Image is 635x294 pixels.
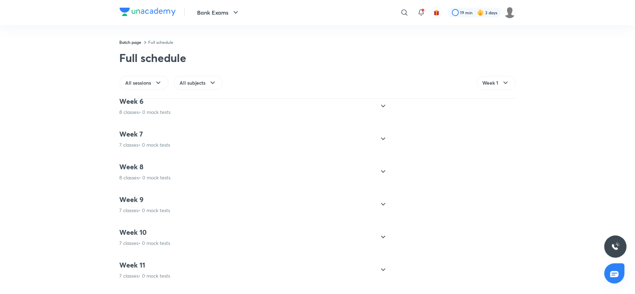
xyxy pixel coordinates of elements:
[120,141,171,148] p: 7 classes • 0 mock tests
[114,228,387,247] div: Week 107 classes• 0 mock tests
[120,207,171,214] p: 7 classes • 0 mock tests
[120,272,171,279] p: 7 classes • 0 mock tests
[120,130,171,139] h4: Week 7
[114,97,387,116] div: Week 68 classes• 0 mock tests
[504,7,516,18] img: rohit
[120,162,171,171] h4: Week 8
[120,39,142,45] a: Batch page
[180,79,206,86] span: All subjects
[120,97,171,106] h4: Week 6
[477,9,484,16] img: streak
[149,39,174,45] a: Full schedule
[120,109,171,116] p: 8 classes • 0 mock tests
[120,51,186,65] div: Full schedule
[433,9,440,16] img: avatar
[120,261,171,270] h4: Week 11
[114,195,387,214] div: Week 97 classes• 0 mock tests
[193,6,244,20] button: Bank Exams
[120,174,171,181] p: 8 classes • 0 mock tests
[120,240,171,247] p: 7 classes • 0 mock tests
[120,228,171,237] h4: Week 10
[120,8,176,18] a: Company Logo
[483,79,499,86] span: Week 1
[114,261,387,279] div: Week 117 classes• 0 mock tests
[120,8,176,16] img: Company Logo
[126,79,151,86] span: All sessions
[431,7,442,18] button: avatar
[120,195,171,204] h4: Week 9
[611,242,620,251] img: ttu
[114,162,387,181] div: Week 88 classes• 0 mock tests
[114,130,387,148] div: Week 77 classes• 0 mock tests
